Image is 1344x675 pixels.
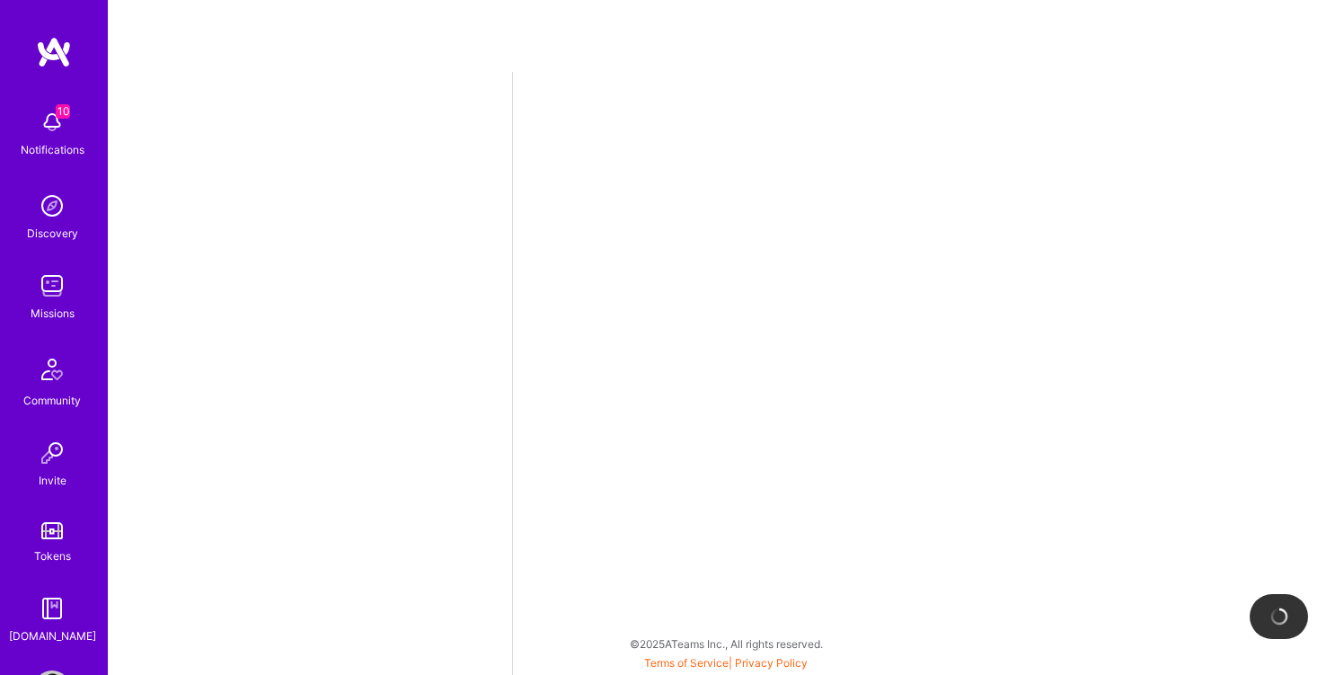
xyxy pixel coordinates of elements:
span: | [644,656,808,670]
img: Invite [34,435,70,471]
img: discovery [34,188,70,224]
a: Terms of Service [644,656,729,670]
div: Tokens [34,546,71,565]
div: Invite [39,471,66,490]
img: Community [31,348,74,391]
div: [DOMAIN_NAME] [9,626,96,645]
img: bell [34,104,70,140]
div: Missions [31,304,75,323]
img: loading [1268,605,1290,627]
div: Notifications [21,140,84,159]
div: Community [23,391,81,410]
div: © 2025 ATeams Inc., All rights reserved. [108,621,1344,666]
img: logo [36,36,72,68]
span: 10 [56,104,70,119]
img: guide book [34,591,70,626]
img: tokens [41,522,63,539]
div: Discovery [27,224,78,243]
a: Privacy Policy [735,656,808,670]
img: teamwork [34,268,70,304]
